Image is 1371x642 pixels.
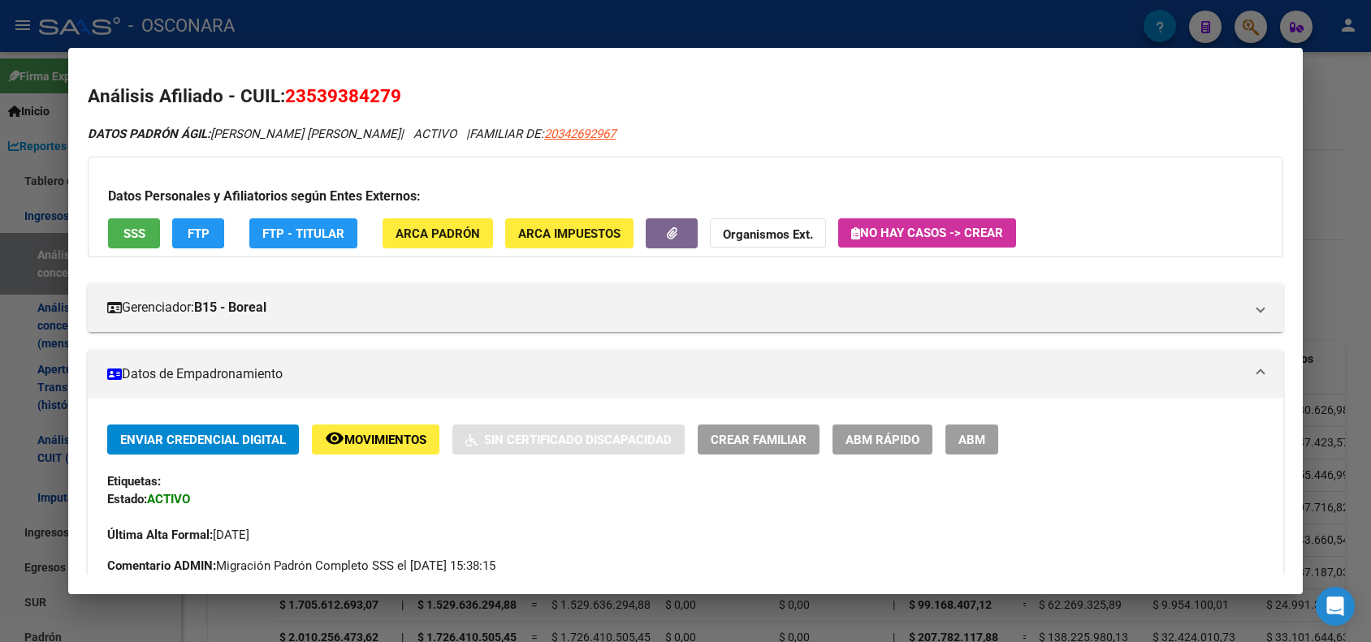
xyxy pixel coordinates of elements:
strong: Organismos Ext. [723,227,813,242]
button: Organismos Ext. [710,218,826,248]
span: 23539384279 [285,85,401,106]
button: Movimientos [312,424,439,455]
button: FTP [172,218,224,248]
span: 20342692967 [544,127,616,141]
strong: Etiquetas: [107,474,161,489]
span: FTP - Titular [262,226,344,241]
span: Movimientos [344,433,426,447]
span: ARCA Impuestos [518,226,621,241]
span: Enviar Credencial Digital [120,433,286,447]
button: Crear Familiar [698,424,820,455]
span: [DATE] [107,528,249,542]
button: ABM Rápido [833,424,932,455]
mat-expansion-panel-header: Datos de Empadronamiento [88,350,1282,399]
strong: B15 - Boreal [194,298,266,317]
button: ARCA Impuestos [505,218,634,248]
strong: ACTIVO [147,492,190,506]
button: No hay casos -> Crear [838,218,1016,248]
button: Sin Certificado Discapacidad [452,424,685,455]
mat-expansion-panel-header: Gerenciador:B15 - Boreal [88,283,1282,332]
strong: Comentario ADMIN: [107,558,216,573]
strong: Estado: [107,492,147,506]
h3: Datos Personales y Afiliatorios según Entes Externos: [108,187,1262,206]
span: FTP [188,226,210,241]
mat-panel-title: Gerenciador: [107,298,1243,317]
span: FAMILIAR DE: [469,127,616,141]
button: FTP - Titular [249,218,357,248]
button: Enviar Credencial Digital [107,424,299,455]
span: ABM Rápido [846,433,919,447]
div: Open Intercom Messenger [1316,587,1355,626]
mat-panel-title: Datos de Empadronamiento [107,364,1243,384]
button: ARCA Padrón [383,218,493,248]
span: ARCA Padrón [396,226,480,241]
span: SSS [123,226,145,241]
span: Migración Padrón Completo SSS el [DATE] 15:38:15 [107,557,495,575]
span: ABM [958,433,985,447]
strong: DATOS PADRÓN ÁGIL: [88,127,210,141]
button: ABM [945,424,998,455]
span: Crear Familiar [711,433,807,447]
strong: Última Alta Formal: [107,528,213,542]
h2: Análisis Afiliado - CUIL: [88,83,1282,110]
span: [PERSON_NAME] [PERSON_NAME] [88,127,400,141]
span: No hay casos -> Crear [851,226,1003,240]
i: | ACTIVO | [88,127,616,141]
span: Sin Certificado Discapacidad [484,433,672,447]
mat-icon: remove_red_eye [325,429,344,448]
button: SSS [108,218,160,248]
